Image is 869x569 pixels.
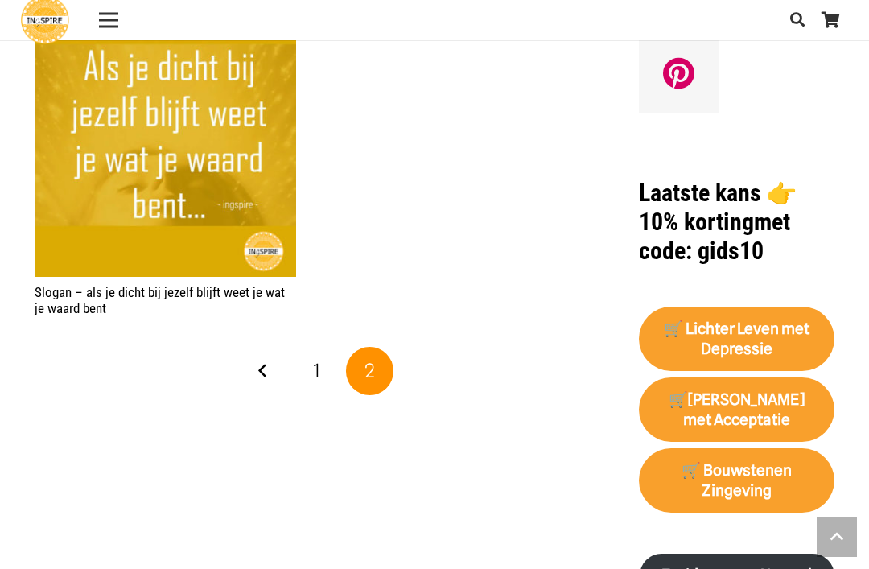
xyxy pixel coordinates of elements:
a: Pagina 1 [292,347,340,395]
img: Blijf bij jezelf quote -als je dicht bij jezelf blijft weet je wat je waard bent - citaat ingspir... [35,15,296,277]
span: 2 [364,359,375,382]
a: Terug naar top [817,517,857,557]
a: Slogan – als je dicht bij jezelf blijft weet je wat je waard bent [35,284,285,316]
strong: Laatste kans 👉 10% korting [639,179,797,236]
span: Pagina 2 [346,347,394,395]
span: 1 [313,359,320,382]
a: Pinterest [639,33,719,113]
a: 🛒 Lichter Leven met Depressie [639,307,835,371]
a: Zoeken [781,1,813,39]
a: 🛒[PERSON_NAME] met Acceptatie [639,377,835,442]
strong: 🛒 Lichter Leven met Depressie [664,320,809,358]
h1: met code: gids10 [639,179,835,266]
a: 🛒 Bouwstenen Zingeving [639,448,835,513]
strong: 🛒[PERSON_NAME] met Acceptatie [669,390,805,429]
strong: 🛒 Bouwstenen Zingeving [682,461,792,500]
